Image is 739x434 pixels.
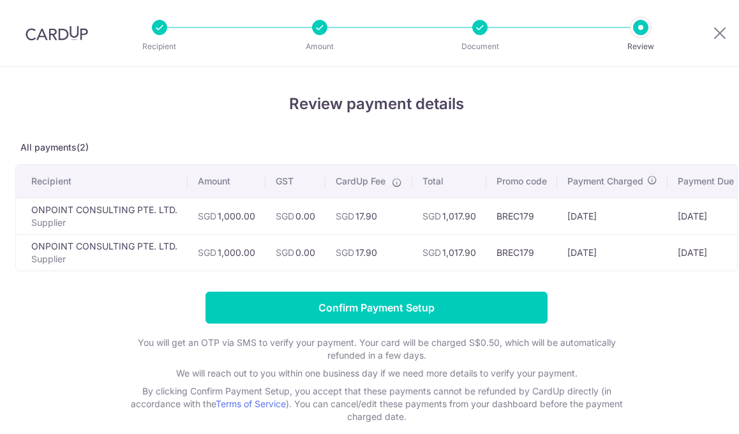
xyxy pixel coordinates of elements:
[216,398,286,409] a: Terms of Service
[422,211,441,221] span: SGD
[567,175,643,188] span: Payment Charged
[265,165,325,198] th: GST
[15,93,738,116] h4: Review payment details
[26,26,88,41] img: CardUp
[325,198,412,234] td: 17.90
[31,216,177,229] p: Supplier
[486,198,557,234] td: BREC179
[557,234,668,271] td: [DATE]
[265,198,325,234] td: 0.00
[422,247,441,258] span: SGD
[336,175,385,188] span: CardUp Fee
[336,211,354,221] span: SGD
[486,234,557,271] td: BREC179
[16,165,188,198] th: Recipient
[205,292,548,324] input: Confirm Payment Setup
[412,234,486,271] td: 1,017.90
[325,234,412,271] td: 17.90
[188,165,265,198] th: Amount
[16,234,188,271] td: ONPOINT CONSULTING PTE. LTD.
[112,40,207,53] p: Recipient
[31,253,177,266] p: Supplier
[593,40,688,53] p: Review
[412,165,486,198] th: Total
[16,198,188,234] td: ONPOINT CONSULTING PTE. LTD.
[188,198,265,234] td: 1,000.00
[336,247,354,258] span: SGD
[276,247,294,258] span: SGD
[121,367,632,380] p: We will reach out to you within one business day if we need more details to verify your payment.
[198,211,216,221] span: SGD
[412,198,486,234] td: 1,017.90
[121,336,632,362] p: You will get an OTP via SMS to verify your payment. Your card will be charged S$0.50, which will ...
[188,234,265,271] td: 1,000.00
[15,141,738,154] p: All payments(2)
[121,385,632,423] p: By clicking Confirm Payment Setup, you accept that these payments cannot be refunded by CardUp di...
[433,40,527,53] p: Document
[678,175,734,188] span: Payment Due
[272,40,367,53] p: Amount
[557,198,668,234] td: [DATE]
[198,247,216,258] span: SGD
[657,396,726,428] iframe: Opens a widget where you can find more information
[265,234,325,271] td: 0.00
[486,165,557,198] th: Promo code
[276,211,294,221] span: SGD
